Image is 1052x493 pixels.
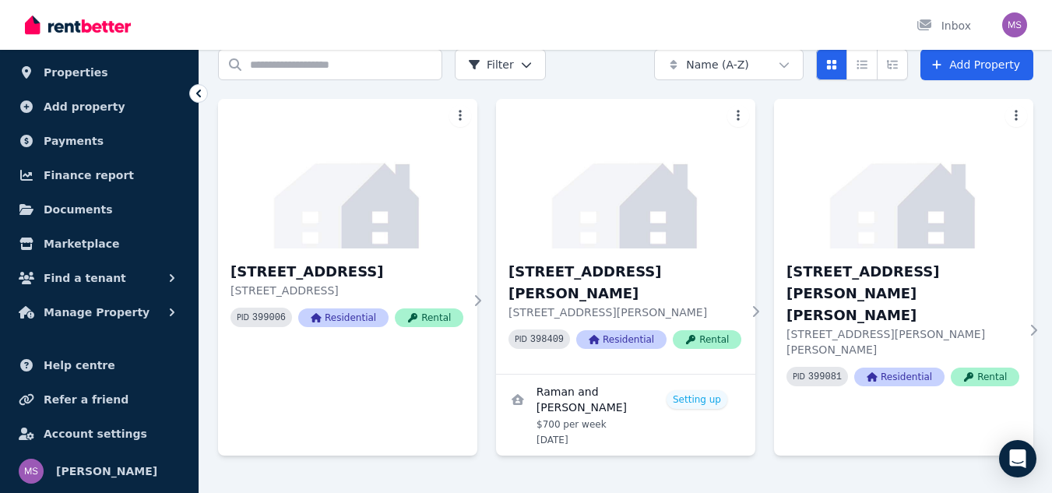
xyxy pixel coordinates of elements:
[455,49,546,80] button: Filter
[12,194,186,225] a: Documents
[44,166,134,185] span: Finance report
[12,350,186,381] a: Help centre
[877,49,908,80] button: Expanded list view
[44,132,104,150] span: Payments
[673,330,741,349] span: Rental
[515,335,527,343] small: PID
[576,330,667,349] span: Residential
[854,368,945,386] span: Residential
[808,372,842,382] code: 399081
[298,308,389,327] span: Residential
[1002,12,1027,37] img: Milan Singh
[44,424,147,443] span: Account settings
[218,99,477,352] a: 65 Gympie Terrace, Noosaville[STREET_ADDRESS][STREET_ADDRESS]PID 399006ResidentialRental
[1005,105,1027,127] button: More options
[846,49,878,80] button: Compact list view
[395,308,463,327] span: Rental
[530,334,564,345] code: 398409
[44,269,126,287] span: Find a tenant
[44,356,115,375] span: Help centre
[237,313,249,322] small: PID
[816,49,847,80] button: Card view
[774,99,1033,411] a: 110/46 Moriarty Cl, Wetherill Park[STREET_ADDRESS][PERSON_NAME][PERSON_NAME][STREET_ADDRESS][PERS...
[12,125,186,157] a: Payments
[44,303,150,322] span: Manage Property
[12,228,186,259] a: Marketplace
[793,372,805,381] small: PID
[44,97,125,116] span: Add property
[449,105,471,127] button: More options
[44,390,128,409] span: Refer a friend
[12,418,186,449] a: Account settings
[12,160,186,191] a: Finance report
[44,234,119,253] span: Marketplace
[951,368,1019,386] span: Rental
[654,49,804,80] button: Name (A-Z)
[816,49,908,80] div: View options
[12,91,186,122] a: Add property
[12,57,186,88] a: Properties
[508,305,741,320] p: [STREET_ADDRESS][PERSON_NAME]
[727,105,749,127] button: More options
[218,99,477,248] img: 65 Gympie Terrace, Noosaville
[508,261,741,305] h3: [STREET_ADDRESS][PERSON_NAME]
[12,297,186,328] button: Manage Property
[12,384,186,415] a: Refer a friend
[12,262,186,294] button: Find a tenant
[230,261,463,283] h3: [STREET_ADDRESS]
[786,261,1019,326] h3: [STREET_ADDRESS][PERSON_NAME][PERSON_NAME]
[920,49,1033,80] a: Add Property
[999,440,1036,477] div: Open Intercom Messenger
[19,459,44,484] img: Milan Singh
[786,326,1019,357] p: [STREET_ADDRESS][PERSON_NAME][PERSON_NAME]
[468,57,514,72] span: Filter
[56,462,157,481] span: [PERSON_NAME]
[44,63,108,82] span: Properties
[25,13,131,37] img: RentBetter
[230,283,463,298] p: [STREET_ADDRESS]
[686,57,749,72] span: Name (A-Z)
[917,18,971,33] div: Inbox
[44,200,113,219] span: Documents
[496,375,755,456] a: View details for Raman and Sonu kaur
[496,99,755,248] img: 101/36 Moriarty Pl, Bald Hills
[496,99,755,374] a: 101/36 Moriarty Pl, Bald Hills[STREET_ADDRESS][PERSON_NAME][STREET_ADDRESS][PERSON_NAME]PID 39840...
[774,99,1033,248] img: 110/46 Moriarty Cl, Wetherill Park
[252,312,286,323] code: 399006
